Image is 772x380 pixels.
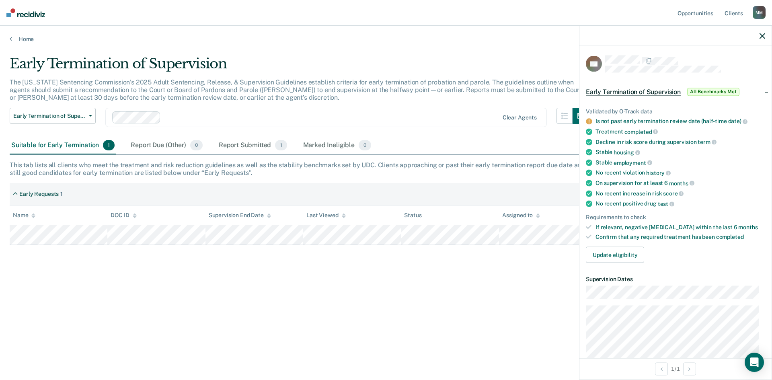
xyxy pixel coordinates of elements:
[663,190,684,197] span: score
[190,140,203,150] span: 0
[6,8,45,17] img: Recidiviz
[586,108,765,115] div: Validated by O-Track data
[275,140,287,150] span: 1
[10,137,116,154] div: Suitable for Early Termination
[579,79,772,105] div: Early Termination of SupervisionAll Benchmarks Met
[502,212,540,219] div: Assigned to
[111,212,136,219] div: DOC ID
[595,149,765,156] div: Stable
[103,140,115,150] span: 1
[217,137,289,154] div: Report Submitted
[13,113,86,119] span: Early Termination of Supervision
[19,191,59,197] div: Early Requests
[302,137,373,154] div: Marked Ineligible
[10,35,762,43] a: Home
[10,78,582,101] p: The [US_STATE] Sentencing Commission’s 2025 Adult Sentencing, Release, & Supervision Guidelines e...
[586,214,765,220] div: Requirements to check
[595,190,765,197] div: No recent increase in risk
[683,362,696,375] button: Next Opportunity
[13,212,35,219] div: Name
[595,179,765,187] div: On supervision for at least 6
[306,212,345,219] div: Last Viewed
[359,140,371,150] span: 0
[646,170,671,176] span: history
[404,212,421,219] div: Status
[595,159,765,166] div: Stable
[586,247,644,263] button: Update eligibility
[586,88,681,96] span: Early Termination of Supervision
[595,169,765,177] div: No recent violation
[655,362,668,375] button: Previous Opportunity
[738,224,758,230] span: months
[595,224,765,230] div: If relevant, negative [MEDICAL_DATA] within the last 6
[579,358,772,379] div: 1 / 1
[10,161,762,177] div: This tab lists all clients who meet the treatment and risk reduction guidelines as well as the st...
[716,234,744,240] span: completed
[129,137,204,154] div: Report Due (Other)
[586,276,765,283] dt: Supervision Dates
[614,159,652,166] span: employment
[503,114,537,121] div: Clear agents
[669,180,694,186] span: months
[595,138,765,146] div: Decline in risk score during supervision
[745,353,764,372] div: Open Intercom Messenger
[209,212,271,219] div: Supervision End Date
[687,88,739,96] span: All Benchmarks Met
[595,234,765,240] div: Confirm that any required treatment has been
[595,128,765,135] div: Treatment
[624,128,658,135] span: completed
[753,6,766,19] div: M M
[658,200,674,207] span: test
[60,191,63,197] div: 1
[10,55,589,78] div: Early Termination of Supervision
[595,118,765,125] div: Is not past early termination review date (half-time date)
[595,200,765,207] div: No recent positive drug
[614,149,640,155] span: housing
[698,139,716,145] span: term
